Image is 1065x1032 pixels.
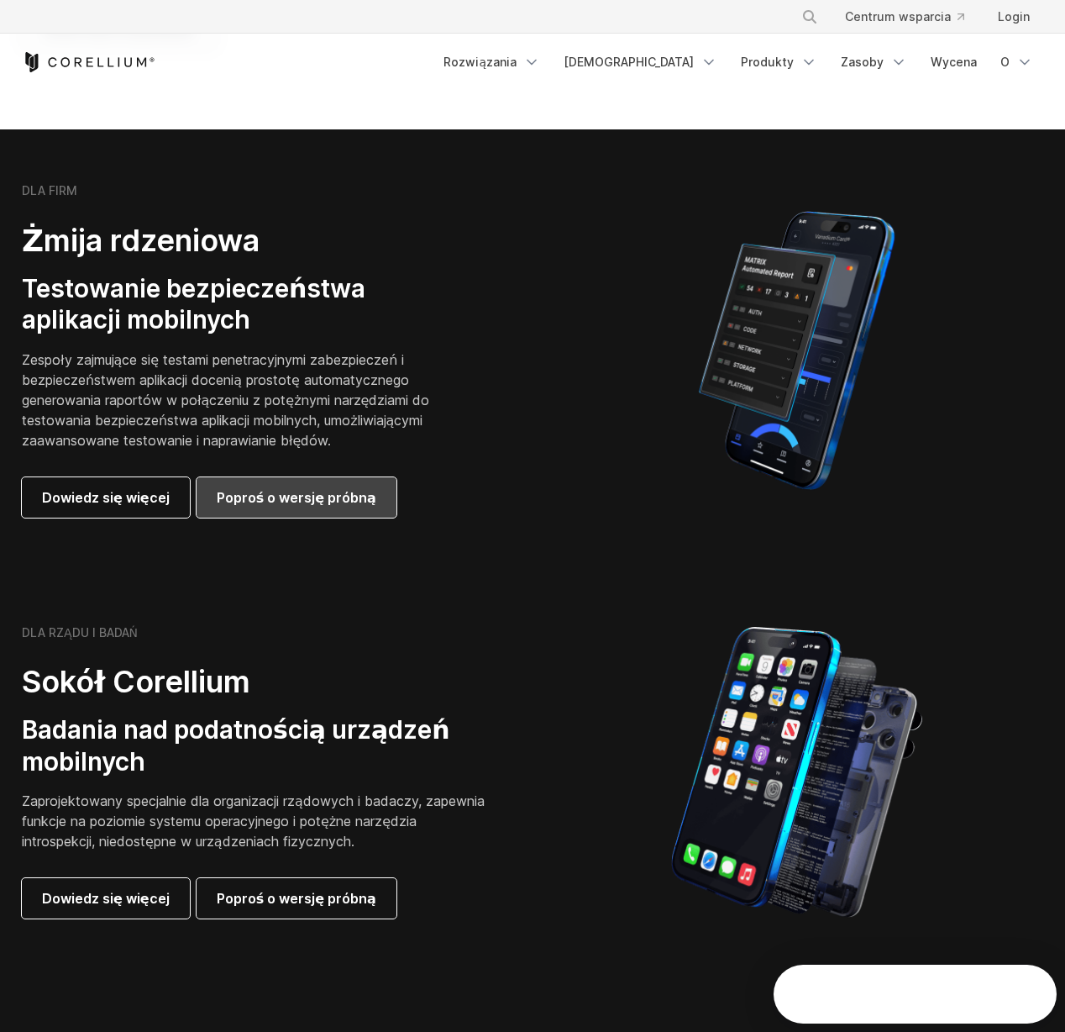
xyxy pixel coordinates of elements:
[22,273,365,335] font: Testowanie bezpieczeństwa aplikacji mobilnych
[217,890,376,907] font: Poproś o wersję próbną
[1008,975,1048,1015] iframe: Intercom live chat
[931,55,977,69] font: Wycena
[22,663,250,700] font: Sokół Corellium
[845,9,951,24] font: Centrum wsparcia
[22,52,155,72] a: Strona główna Corellium
[42,489,170,506] font: Dowiedz się więcej
[564,55,694,69] font: [DEMOGRAPHIC_DATA]
[42,890,170,907] font: Dowiedz się więcej
[998,9,1030,24] font: Login
[197,477,396,518] a: Poproś o wersję próbną
[841,55,884,69] font: Zasoby
[197,878,396,919] a: Poproś o wersję próbną
[22,477,190,518] a: Dowiedz się więcej
[22,878,190,919] a: Dowiedz się więcej
[443,55,517,69] font: Rozwiązania
[670,625,923,919] img: Model iPhone'a został podzielony na elementy mechaniczne, na podstawie których zbudowano fizyczne...
[781,2,1043,32] div: Menu nawigacyjne
[433,47,1043,77] div: Menu nawigacyjne
[795,2,825,32] button: Szukaj
[22,625,138,640] font: DLA RZĄDU I BADAŃ
[22,792,485,850] font: Zaprojektowany specjalnie dla organizacji rządowych i badaczy, zapewnia funkcje na poziomie syste...
[22,183,77,197] font: DLA FIRM
[22,351,429,449] font: Zespoły zajmujące się testami penetracyjnymi zabezpieczeń i bezpieczeństwem aplikacji docenią pro...
[774,965,1057,1024] iframe: Intercom live chat discovery launcher
[22,714,450,777] font: Badania nad podatnością urządzeń mobilnych
[22,222,260,259] font: Żmija rdzeniowa
[741,55,794,69] font: Produkty
[670,203,923,498] img: Zautomatyzowany raport Corellium MATRIX dotyczący iPhone'a, pokazujący wyniki testów podatności a...
[1000,55,1010,69] font: O
[217,489,376,506] font: Poproś o wersję próbną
